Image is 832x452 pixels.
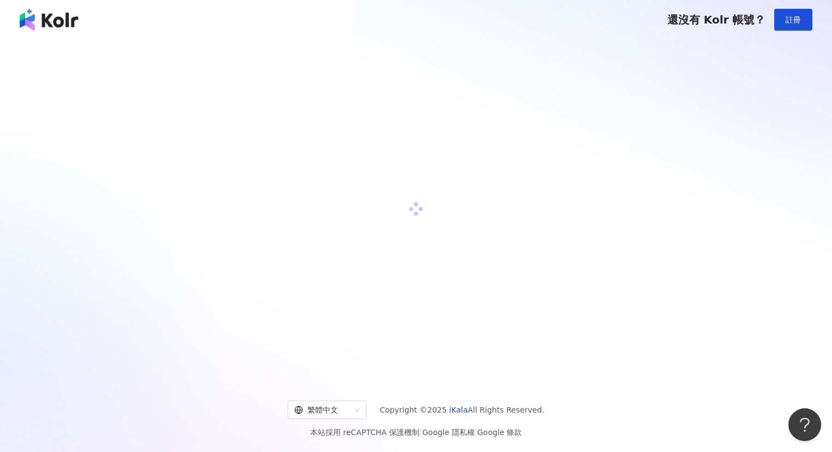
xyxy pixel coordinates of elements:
span: Copyright © 2025 All Rights Reserved. [380,403,544,416]
span: 還沒有 Kolr 帳號？ [667,13,765,26]
img: logo [20,9,78,31]
span: 註冊 [786,15,801,24]
a: iKala [449,405,468,414]
span: | [420,428,422,437]
div: 繁體中文 [294,401,350,419]
span: 本站採用 reCAPTCHA 保護機制 [310,426,522,439]
iframe: Help Scout Beacon - Open [788,408,821,441]
button: 註冊 [774,9,812,31]
a: Google 條款 [477,428,522,437]
a: Google 隱私權 [422,428,475,437]
span: | [475,428,478,437]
